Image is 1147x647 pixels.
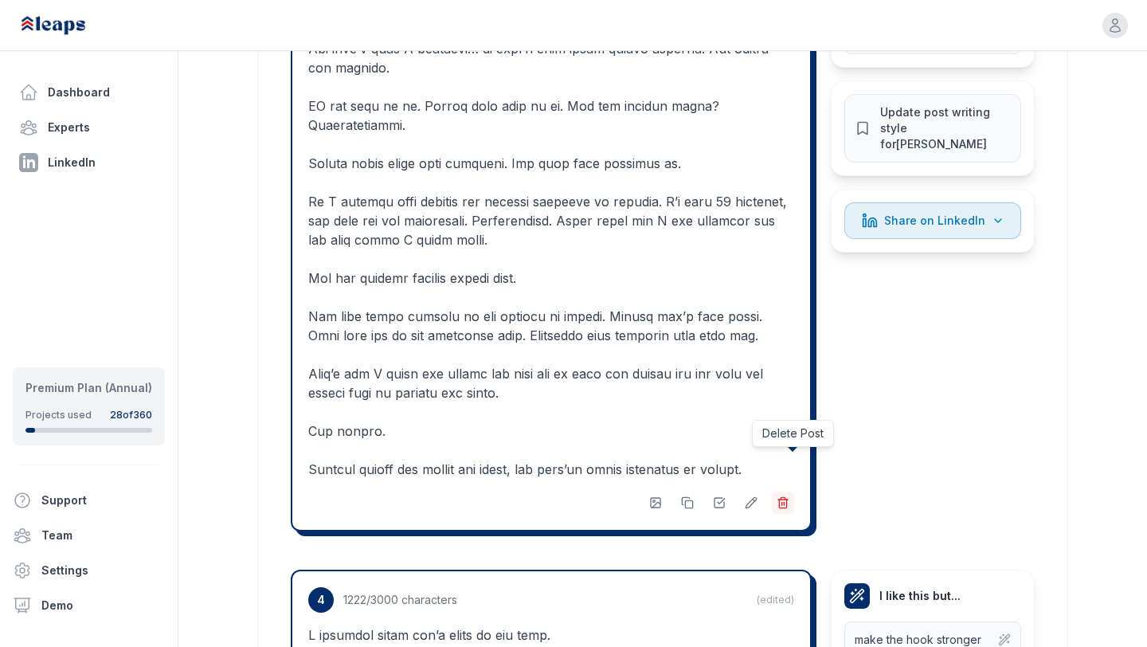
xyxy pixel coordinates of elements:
[25,380,152,396] div: Premium Plan (Annual)
[6,590,171,622] a: Demo
[757,594,794,606] span: (edited)
[884,213,985,229] span: Share on LinkedIn
[343,592,457,608] div: 1222 /3000 characters
[6,484,159,516] button: Support
[6,555,171,586] a: Settings
[110,409,152,422] div: 28 of 360
[13,147,165,178] a: LinkedIn
[13,112,165,143] a: Experts
[6,520,171,551] a: Team
[844,583,1021,609] h4: I like this but...
[762,425,824,441] p: Delete Post
[308,587,334,613] span: 4
[19,8,121,43] img: Leaps
[844,202,1021,239] button: Share on LinkedIn
[25,409,92,422] div: Projects used
[844,94,1021,163] button: Update post writing style for[PERSON_NAME]
[880,104,1011,152] span: Update post writing style for [PERSON_NAME]
[13,76,165,108] a: Dashboard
